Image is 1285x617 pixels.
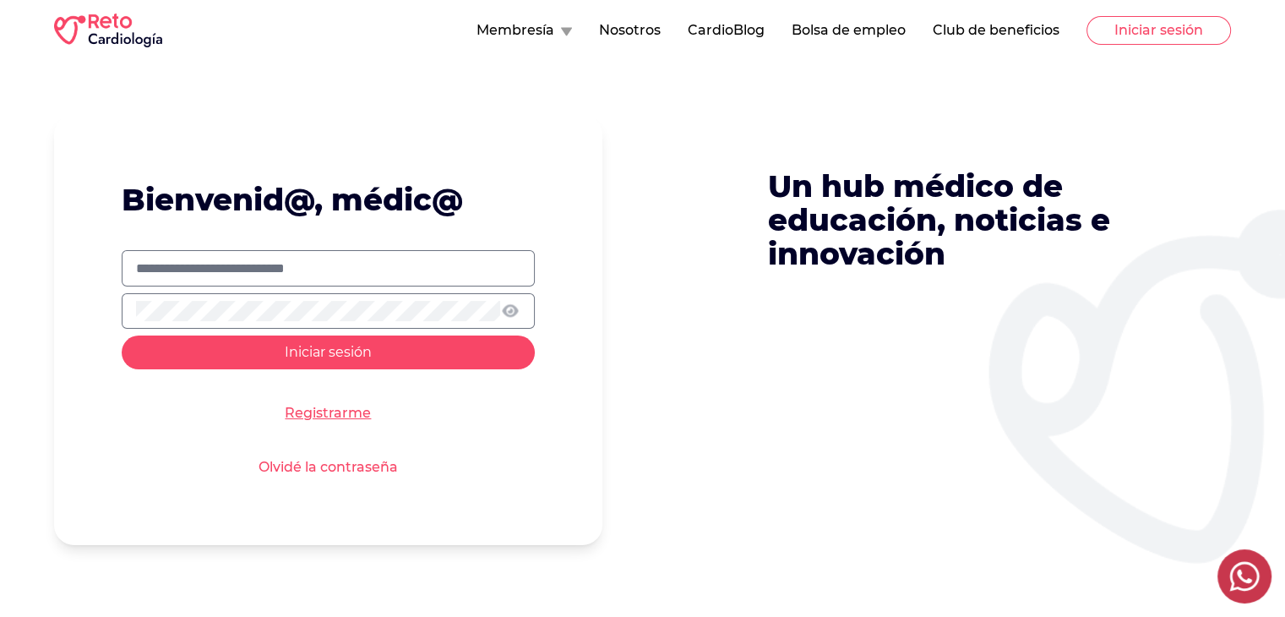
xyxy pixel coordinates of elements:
[285,344,372,360] span: Iniciar sesión
[792,20,906,41] button: Bolsa de empleo
[285,403,371,423] a: Registrarme
[599,20,661,41] button: Nosotros
[933,20,1059,41] button: Club de beneficios
[54,14,162,47] img: RETO Cardio Logo
[1086,16,1231,45] button: Iniciar sesión
[768,169,1146,270] p: Un hub médico de educación, noticias e innovación
[122,183,535,216] h1: Bienvenid@, médic@
[476,20,572,41] button: Membresía
[122,336,535,369] button: Iniciar sesión
[688,20,765,41] button: CardioBlog
[259,457,398,478] a: Olvidé la contraseña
